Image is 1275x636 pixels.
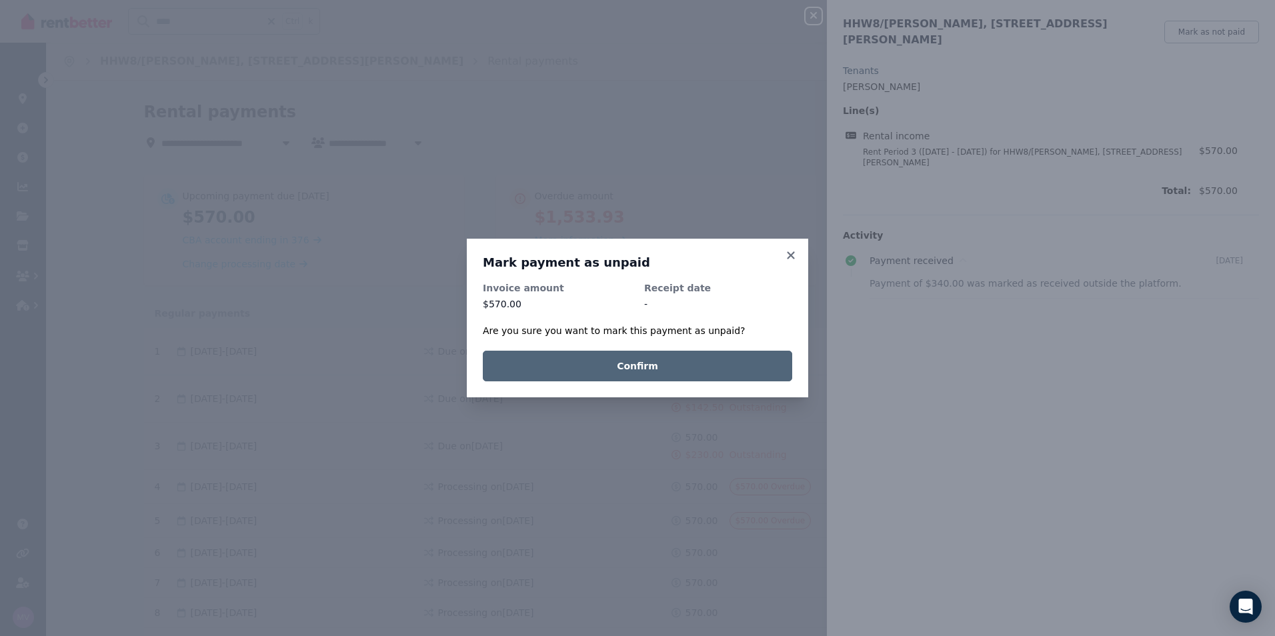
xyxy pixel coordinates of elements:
[483,351,792,381] button: Confirm
[644,297,792,311] dd: -
[483,324,792,337] div: Are you sure you want to mark this payment as unpaid?
[483,255,792,271] h3: Mark payment as unpaid
[483,297,631,311] dd: $570.00
[644,281,792,295] dt: Receipt date
[483,281,631,295] dt: Invoice amount
[1230,591,1262,623] div: Open Intercom Messenger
